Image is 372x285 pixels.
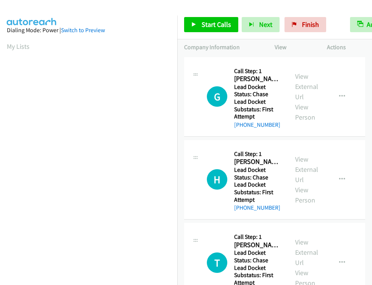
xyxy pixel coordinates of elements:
h5: Lead Docket Status: Chase [234,249,281,264]
a: [PHONE_NUMBER] [234,121,280,128]
h5: Lead Docket Substatus: First Attempt [234,98,281,120]
a: My Lists [7,42,30,51]
div: The call is yet to be attempted [207,252,227,273]
p: Company Information [184,43,261,52]
h5: Call Step: 1 [234,67,281,75]
span: Start Calls [202,20,231,29]
h1: H [207,169,227,190]
h1: T [207,252,227,273]
div: Dialing Mode: Power | [7,26,170,35]
a: Start Calls [184,17,238,32]
a: View Person [295,103,315,121]
span: Finish [302,20,319,29]
a: Switch to Preview [61,26,105,34]
span: Next [259,20,272,29]
a: View External Url [295,155,318,184]
a: Finish [284,17,326,32]
a: [PHONE_NUMBER] [234,204,280,211]
a: View External Url [295,72,318,101]
h5: Lead Docket Status: Chase [234,83,281,98]
a: View External Url [295,238,318,267]
h5: Call Step: 1 [234,150,281,158]
h2: [PERSON_NAME] [234,75,279,83]
p: Actions [327,43,366,52]
h5: Call Step: 1 [234,233,281,241]
h2: [PERSON_NAME] [234,241,279,249]
div: The call is yet to be attempted [207,169,227,190]
h5: Lead Docket Status: Chase [234,166,281,181]
button: Next [242,17,280,32]
h1: G [207,86,227,107]
div: The call is yet to be attempted [207,86,227,107]
h2: [PERSON_NAME] ' [234,157,279,166]
a: View Person [295,185,315,204]
h5: Lead Docket Substatus: First Attempt [234,181,281,203]
p: View [275,43,313,52]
